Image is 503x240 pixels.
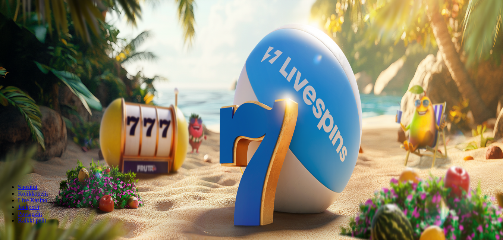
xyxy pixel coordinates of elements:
[18,190,48,197] a: Kolikkopelit
[18,197,47,203] a: Live Kasino
[18,184,37,190] a: Suositut
[18,211,42,217] a: Pöytäpelit
[3,171,500,224] nav: Lobby
[3,171,500,238] header: Lobby
[18,204,40,210] a: Jackpotit
[18,217,46,224] span: Kaikki pelit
